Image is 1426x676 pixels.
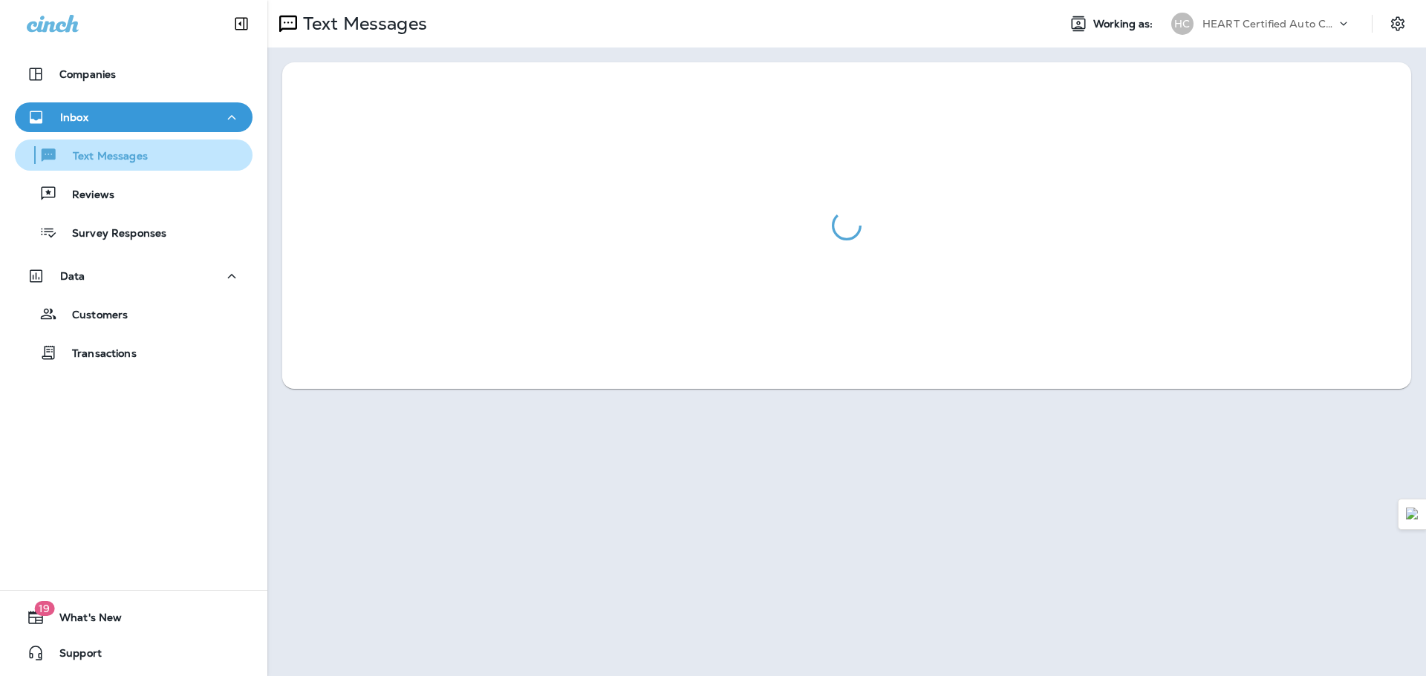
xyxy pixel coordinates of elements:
button: Settings [1384,10,1411,37]
span: 19 [34,601,54,616]
p: HEART Certified Auto Care [1202,18,1336,30]
button: 19What's New [15,603,253,632]
span: What's New [45,611,122,629]
img: Detect Auto [1406,508,1419,521]
p: Reviews [57,188,114,203]
button: Customers [15,298,253,329]
p: Transactions [57,347,137,361]
span: Working as: [1093,18,1156,30]
p: Inbox [60,111,88,123]
button: Collapse Sidebar [221,9,262,39]
span: Support [45,647,102,665]
div: HC [1171,13,1194,35]
p: Text Messages [297,13,427,35]
button: Survey Responses [15,217,253,248]
button: Inbox [15,102,253,132]
button: Companies [15,59,253,89]
p: Customers [57,309,128,323]
p: Survey Responses [57,227,166,241]
button: Transactions [15,337,253,368]
button: Text Messages [15,140,253,171]
button: Data [15,261,253,291]
p: Companies [59,68,116,80]
button: Reviews [15,178,253,209]
p: Text Messages [58,150,148,164]
p: Data [60,270,85,282]
button: Support [15,638,253,668]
